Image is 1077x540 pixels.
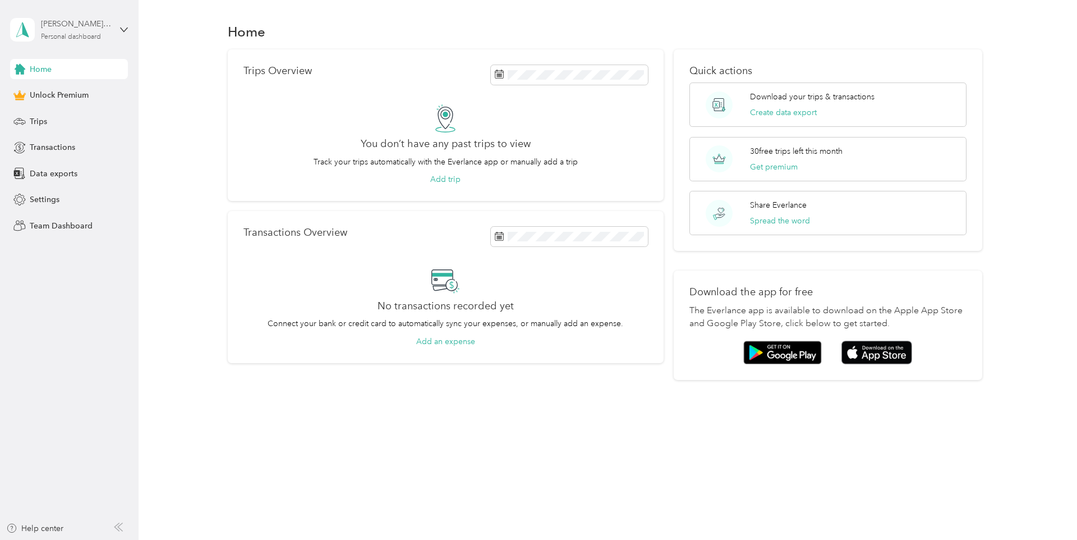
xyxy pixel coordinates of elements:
[430,173,461,185] button: Add trip
[30,168,77,180] span: Data exports
[228,26,265,38] h1: Home
[750,91,875,103] p: Download your trips & transactions
[243,227,347,239] p: Transactions Overview
[750,145,843,157] p: 30 free trips left this month
[30,141,75,153] span: Transactions
[750,161,798,173] button: Get premium
[750,199,807,211] p: Share Everlance
[30,63,52,75] span: Home
[416,336,475,347] button: Add an expense
[30,220,93,232] span: Team Dashboard
[41,34,101,40] div: Personal dashboard
[6,523,63,534] button: Help center
[689,286,966,298] p: Download the app for free
[378,300,514,312] h2: No transactions recorded yet
[841,341,912,365] img: App store
[689,65,966,77] p: Quick actions
[268,318,623,330] p: Connect your bank or credit card to automatically sync your expenses, or manually add an expense.
[361,138,531,150] h2: You don’t have any past trips to view
[743,341,822,364] img: Google play
[243,65,312,77] p: Trips Overview
[1014,477,1077,540] iframe: Everlance-gr Chat Button Frame
[750,107,817,118] button: Create data export
[750,215,810,227] button: Spread the word
[30,194,59,205] span: Settings
[314,156,578,168] p: Track your trips automatically with the Everlance app or manually add a trip
[30,116,47,127] span: Trips
[41,18,111,30] div: [PERSON_NAME][EMAIL_ADDRESS][DOMAIN_NAME]
[30,89,89,101] span: Unlock Premium
[689,304,966,331] p: The Everlance app is available to download on the Apple App Store and Google Play Store, click be...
